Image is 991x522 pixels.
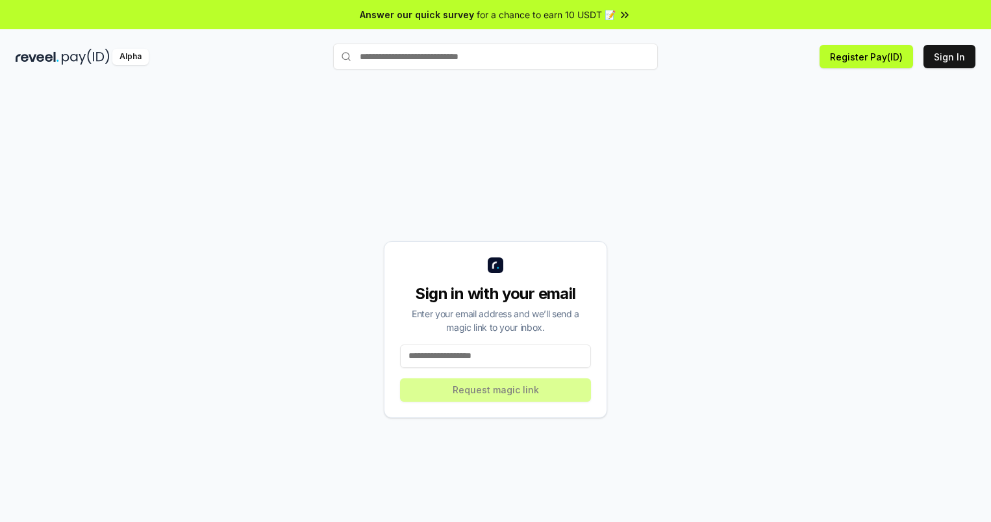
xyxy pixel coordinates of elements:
button: Register Pay(ID) [820,45,913,68]
img: logo_small [488,257,503,273]
button: Sign In [923,45,975,68]
span: for a chance to earn 10 USDT 📝 [477,8,616,21]
img: reveel_dark [16,49,59,65]
div: Sign in with your email [400,283,591,304]
span: Answer our quick survey [360,8,474,21]
div: Enter your email address and we’ll send a magic link to your inbox. [400,307,591,334]
img: pay_id [62,49,110,65]
div: Alpha [112,49,149,65]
